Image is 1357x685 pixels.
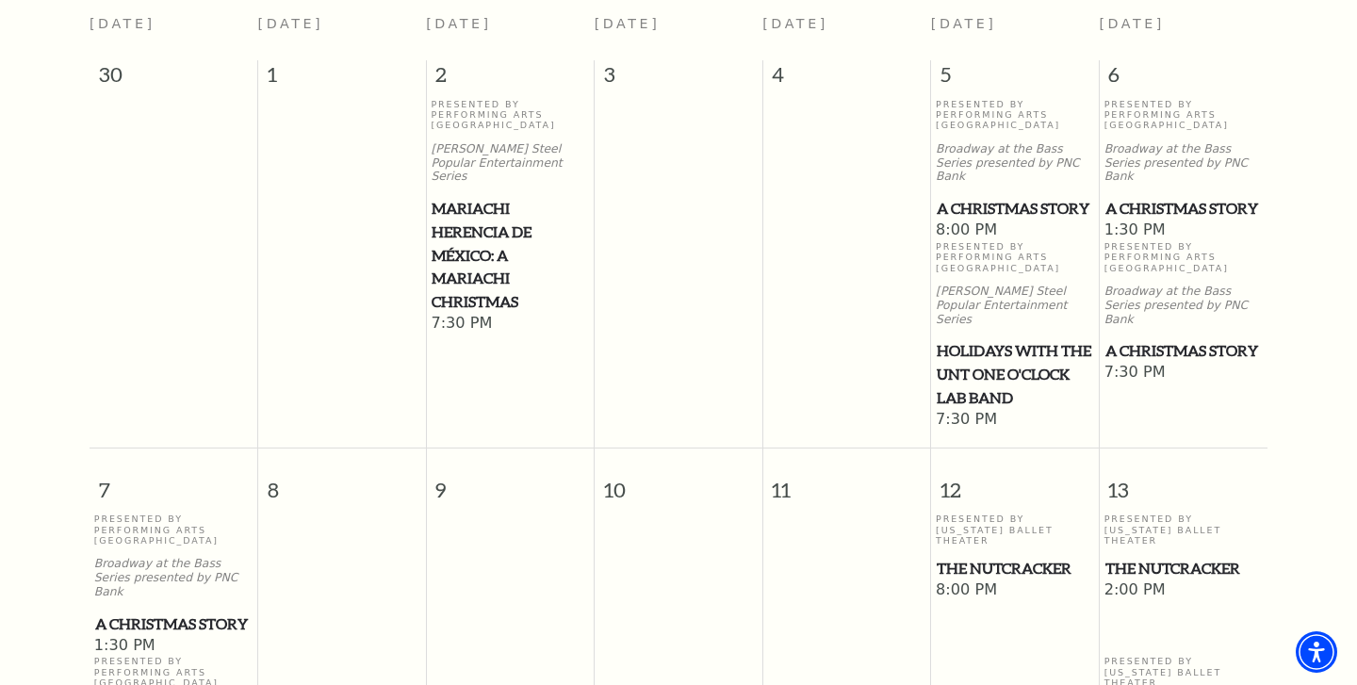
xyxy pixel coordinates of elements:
[90,16,155,31] span: [DATE]
[427,60,595,98] span: 2
[1104,220,1264,241] span: 1:30 PM
[936,142,1094,184] p: Broadway at the Bass Series presented by PNC Bank
[94,514,253,546] p: Presented By Performing Arts [GEOGRAPHIC_DATA]
[936,285,1094,326] p: [PERSON_NAME] Steel Popular Entertainment Series
[94,636,253,657] span: 1:30 PM
[258,60,426,98] span: 1
[931,449,1099,514] span: 12
[1100,449,1267,514] span: 13
[1104,580,1264,601] span: 2:00 PM
[258,449,426,514] span: 8
[1104,241,1264,273] p: Presented By Performing Arts [GEOGRAPHIC_DATA]
[1296,631,1337,673] div: Accessibility Menu
[1104,142,1264,184] p: Broadway at the Bass Series presented by PNC Bank
[763,449,931,514] span: 11
[595,16,661,31] span: [DATE]
[936,514,1094,546] p: Presented By [US_STATE] Ballet Theater
[1100,60,1267,98] span: 6
[1104,197,1264,220] a: A Christmas Story
[432,197,588,314] span: Mariachi Herencia de México: A Mariachi Christmas
[426,16,492,31] span: [DATE]
[1104,339,1264,363] a: A Christmas Story
[763,60,931,98] span: 4
[931,60,1099,98] span: 5
[1104,514,1264,546] p: Presented By [US_STATE] Ballet Theater
[762,16,828,31] span: [DATE]
[931,16,997,31] span: [DATE]
[1104,285,1264,326] p: Broadway at the Bass Series presented by PNC Bank
[427,449,595,514] span: 9
[431,314,589,334] span: 7:30 PM
[431,197,589,314] a: Mariachi Herencia de México: A Mariachi Christmas
[1104,363,1264,383] span: 7:30 PM
[1105,557,1263,580] span: The Nutcracker
[936,410,1094,431] span: 7:30 PM
[937,557,1093,580] span: The Nutcracker
[431,142,589,184] p: [PERSON_NAME] Steel Popular Entertainment Series
[936,99,1094,131] p: Presented By Performing Arts [GEOGRAPHIC_DATA]
[936,557,1094,580] a: The Nutcracker
[936,197,1094,220] a: A Christmas Story
[1099,16,1165,31] span: [DATE]
[1104,99,1264,131] p: Presented By Performing Arts [GEOGRAPHIC_DATA]
[936,580,1094,601] span: 8:00 PM
[937,339,1093,409] span: Holidays with the UNT One O'Clock Lab Band
[94,557,253,598] p: Broadway at the Bass Series presented by PNC Bank
[95,612,253,636] span: A Christmas Story
[1105,197,1263,220] span: A Christmas Story
[936,241,1094,273] p: Presented By Performing Arts [GEOGRAPHIC_DATA]
[258,16,324,31] span: [DATE]
[90,60,257,98] span: 30
[595,449,762,514] span: 10
[595,60,762,98] span: 3
[936,339,1094,409] a: Holidays with the UNT One O'Clock Lab Band
[1105,339,1263,363] span: A Christmas Story
[94,612,253,636] a: A Christmas Story
[936,220,1094,241] span: 8:00 PM
[1104,557,1264,580] a: The Nutcracker
[937,197,1093,220] span: A Christmas Story
[90,449,257,514] span: 7
[431,99,589,131] p: Presented By Performing Arts [GEOGRAPHIC_DATA]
